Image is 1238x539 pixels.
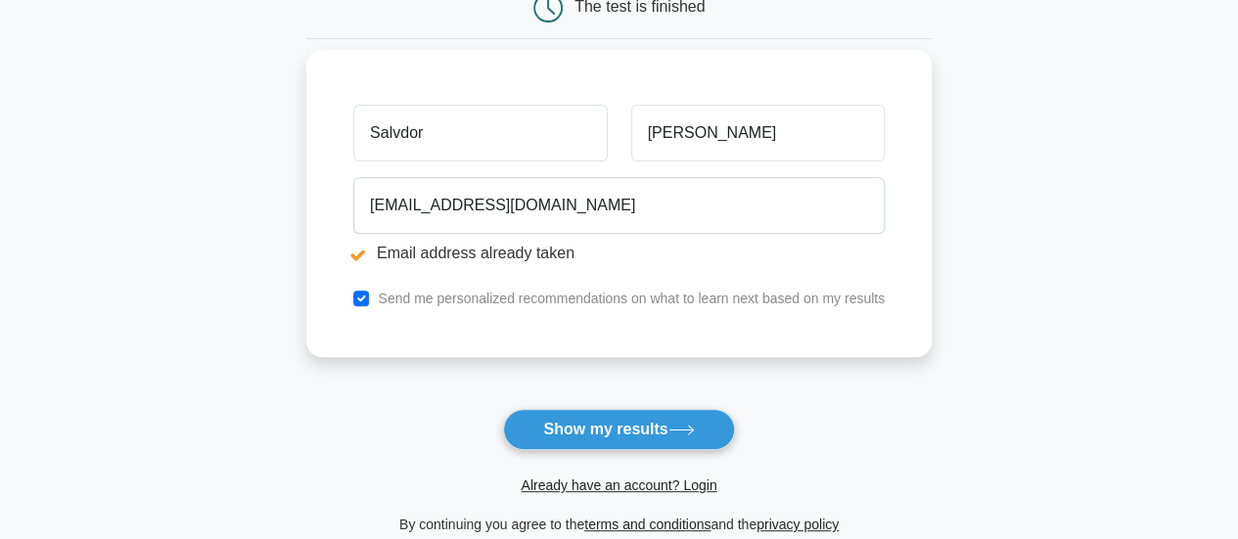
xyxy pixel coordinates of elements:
[584,517,711,532] a: terms and conditions
[757,517,839,532] a: privacy policy
[503,409,734,450] button: Show my results
[521,477,716,493] a: Already have an account? Login
[353,177,885,234] input: Email
[378,291,885,306] label: Send me personalized recommendations on what to learn next based on my results
[631,105,885,161] input: Last name
[353,242,885,265] li: Email address already taken
[295,513,943,536] div: By continuing you agree to the and the
[353,105,607,161] input: First name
